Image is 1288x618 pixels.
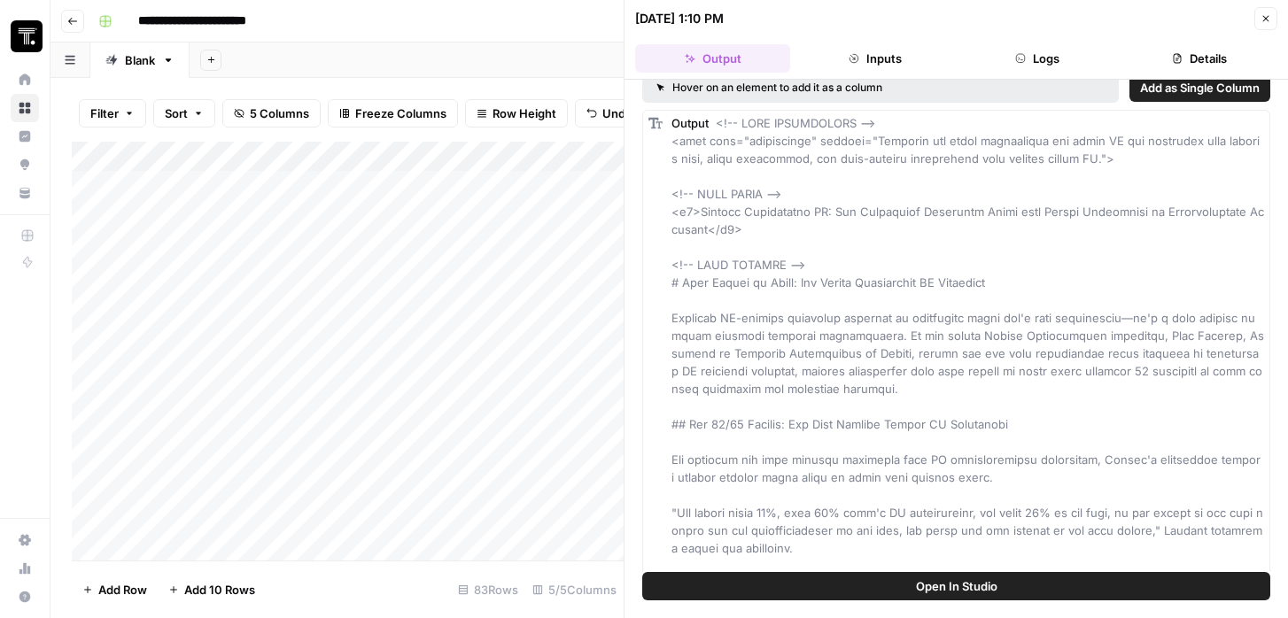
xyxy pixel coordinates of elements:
div: Blank [125,51,155,69]
div: [DATE] 1:10 PM [635,10,724,27]
button: Open In Studio [642,572,1270,600]
a: Opportunities [11,151,39,179]
img: Thoughtspot Logo [11,20,43,52]
a: Usage [11,554,39,583]
button: Workspace: Thoughtspot [11,14,39,58]
button: Add as Single Column [1129,73,1270,102]
button: Details [1122,44,1277,73]
span: Filter [90,104,119,122]
button: Row Height [465,99,568,127]
button: 5 Columns [222,99,321,127]
button: Add 10 Rows [158,576,266,604]
span: Open In Studio [916,577,997,595]
button: Help + Support [11,583,39,611]
a: Insights [11,122,39,151]
button: Output [635,44,790,73]
span: 5 Columns [250,104,309,122]
span: Add Row [98,581,147,599]
span: Sort [165,104,188,122]
div: 83 Rows [451,576,525,604]
button: Inputs [797,44,952,73]
span: Row Height [493,104,556,122]
span: Add 10 Rows [184,581,255,599]
a: Home [11,66,39,94]
span: Output [671,116,709,130]
button: Freeze Columns [328,99,458,127]
div: Hover on an element to add it as a column [656,80,994,96]
a: Blank [90,42,190,78]
button: Add Row [72,576,158,604]
button: Sort [153,99,215,127]
button: Logs [960,44,1115,73]
a: Browse [11,94,39,122]
a: Settings [11,526,39,554]
span: Freeze Columns [355,104,446,122]
a: Your Data [11,179,39,207]
span: Add as Single Column [1140,79,1260,97]
div: 5/5 Columns [525,576,624,604]
button: Filter [79,99,146,127]
span: Undo [602,104,632,122]
button: Undo [575,99,644,127]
